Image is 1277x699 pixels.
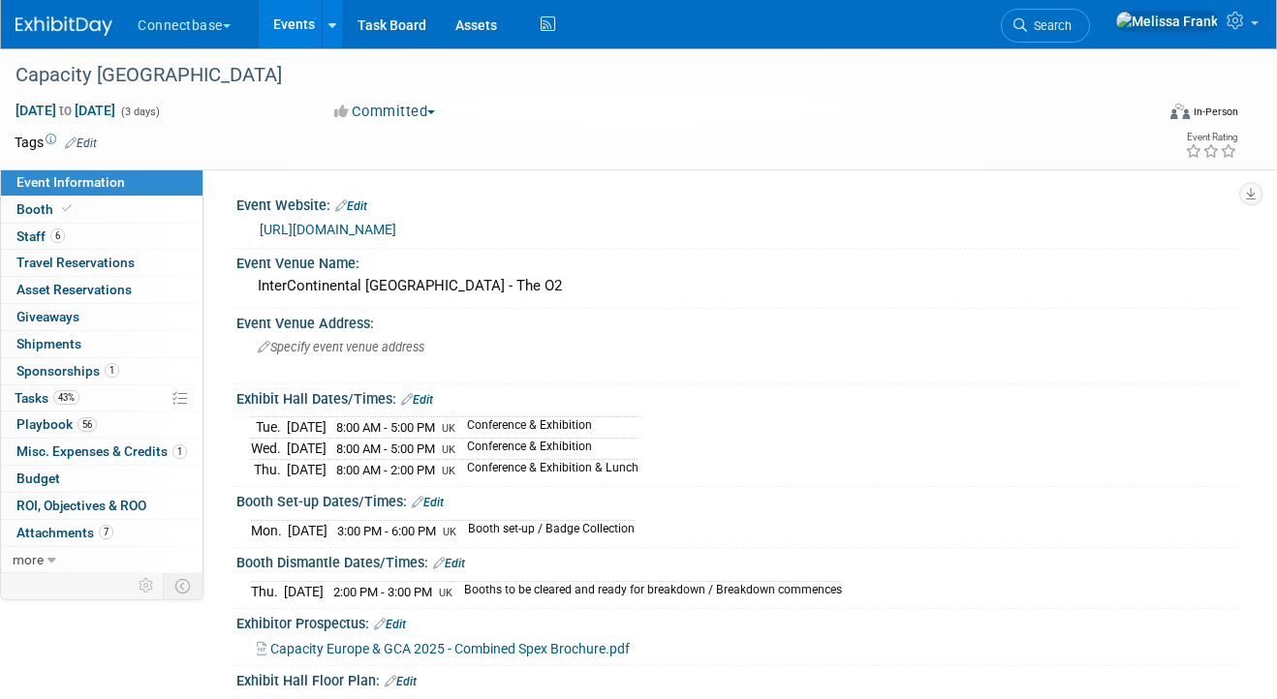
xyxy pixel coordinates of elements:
span: Asset Reservations [16,282,132,297]
div: InterContinental [GEOGRAPHIC_DATA] - The O2 [251,271,1224,301]
div: Exhibitor Prospectus: [236,609,1238,634]
a: Search [1001,9,1090,43]
td: Conference & Exhibition [455,417,638,439]
a: [URL][DOMAIN_NAME] [260,222,396,237]
span: 3:00 PM - 6:00 PM [337,524,436,538]
a: Event Information [1,169,202,196]
span: Event Information [16,174,125,190]
a: Edit [374,618,406,631]
td: Conference & Exhibition [455,439,638,460]
span: Specify event venue address [258,340,424,354]
td: [DATE] [287,417,327,439]
span: more [13,552,44,567]
div: Event Venue Address: [236,309,1238,333]
td: [DATE] [284,581,324,601]
span: to [56,103,75,118]
a: more [1,547,202,573]
td: [DATE] [287,459,327,479]
span: 43% [53,390,79,405]
img: Melissa Frank [1115,11,1219,32]
div: Event Venue Name: [236,249,1238,273]
span: Travel Reservations [16,255,135,270]
a: Edit [401,393,433,407]
span: 8:00 AM - 5:00 PM [336,441,435,456]
div: Event Website: [236,191,1238,216]
td: Conference & Exhibition & Lunch [455,459,638,479]
a: Tasks43% [1,385,202,411]
span: Capacity Europe & GCA 2025 - Combined Spex Brochure.pdf [270,641,630,656]
span: (3 days) [119,106,160,118]
a: Budget [1,466,202,492]
a: Attachments7 [1,520,202,546]
span: Booth [16,201,76,217]
td: Tue. [251,417,287,439]
a: Edit [385,675,417,688]
a: Edit [412,496,444,509]
span: UK [443,526,456,538]
a: Sponsorships1 [1,358,202,384]
span: 8:00 AM - 5:00 PM [336,420,435,435]
a: Staff6 [1,224,202,250]
a: Asset Reservations [1,277,202,303]
div: Capacity [GEOGRAPHIC_DATA] [9,58,1134,93]
div: Exhibit Hall Dates/Times: [236,384,1238,410]
td: Wed. [251,439,287,460]
a: Capacity Europe & GCA 2025 - Combined Spex Brochure.pdf [257,641,630,656]
a: Shipments [1,331,202,357]
img: ExhibitDay [16,16,112,36]
button: Committed [327,102,443,122]
span: UK [442,443,455,456]
td: Mon. [251,520,288,540]
span: 56 [78,417,97,432]
a: Travel Reservations [1,250,202,276]
span: UK [442,422,455,435]
span: Budget [16,471,60,486]
span: Attachments [16,525,113,540]
div: In-Person [1193,105,1238,119]
span: 1 [172,444,187,459]
span: 7 [99,525,113,539]
i: Booth reservation complete [62,203,72,214]
td: Booth set-up / Badge Collection [456,520,635,540]
span: UK [442,465,455,477]
div: Event Rating [1185,133,1237,142]
div: Booth Dismantle Dates/Times: [236,548,1238,573]
a: Edit [335,199,367,213]
a: Edit [65,137,97,150]
span: Shipments [16,336,81,351]
span: UK [439,587,452,599]
span: [DATE] [DATE] [15,102,116,119]
a: ROI, Objectives & ROO [1,493,202,519]
div: Exhibit Hall Floor Plan: [236,666,1238,691]
a: Giveaways [1,304,202,330]
td: Tags [15,133,97,152]
div: Event Format [1059,101,1239,130]
a: Misc. Expenses & Credits1 [1,439,202,465]
td: Personalize Event Tab Strip [130,573,164,598]
span: Staff [16,228,65,244]
span: 6 [50,228,65,243]
td: Thu. [251,459,287,479]
span: 1 [105,363,119,378]
img: Format-Inperson.png [1170,104,1190,119]
td: Thu. [251,581,284,601]
span: ROI, Objectives & ROO [16,498,146,513]
span: Misc. Expenses & Credits [16,443,187,459]
span: Giveaways [16,309,79,324]
span: Sponsorships [16,363,119,379]
td: [DATE] [288,520,327,540]
span: Tasks [15,390,79,406]
a: Booth [1,197,202,223]
span: Playbook [16,416,97,432]
span: Search [1027,18,1072,33]
span: 2:00 PM - 3:00 PM [333,585,432,599]
a: Playbook56 [1,411,202,438]
div: Booth Set-up Dates/Times: [236,487,1238,512]
td: Booths to be cleared and ready for breakdown / Breakdown commences [452,581,842,601]
a: Edit [433,557,465,570]
td: Toggle Event Tabs [164,573,203,598]
td: [DATE] [287,439,327,460]
span: 8:00 AM - 2:00 PM [336,463,435,477]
